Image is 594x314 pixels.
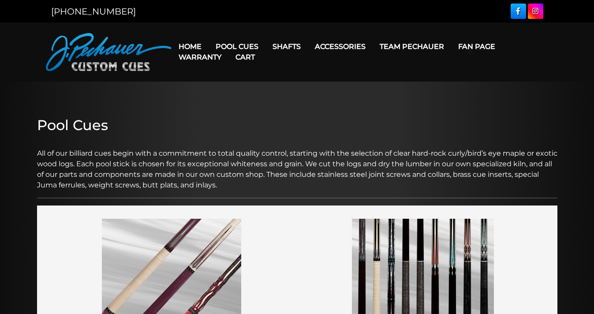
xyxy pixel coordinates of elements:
[451,35,502,58] a: Fan Page
[51,6,136,17] a: [PHONE_NUMBER]
[37,117,557,134] h2: Pool Cues
[209,35,265,58] a: Pool Cues
[373,35,451,58] a: Team Pechauer
[172,46,228,68] a: Warranty
[46,33,172,71] img: Pechauer Custom Cues
[172,35,209,58] a: Home
[228,46,262,68] a: Cart
[308,35,373,58] a: Accessories
[265,35,308,58] a: Shafts
[37,138,557,191] p: All of our billiard cues begin with a commitment to total quality control, starting with the sele...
